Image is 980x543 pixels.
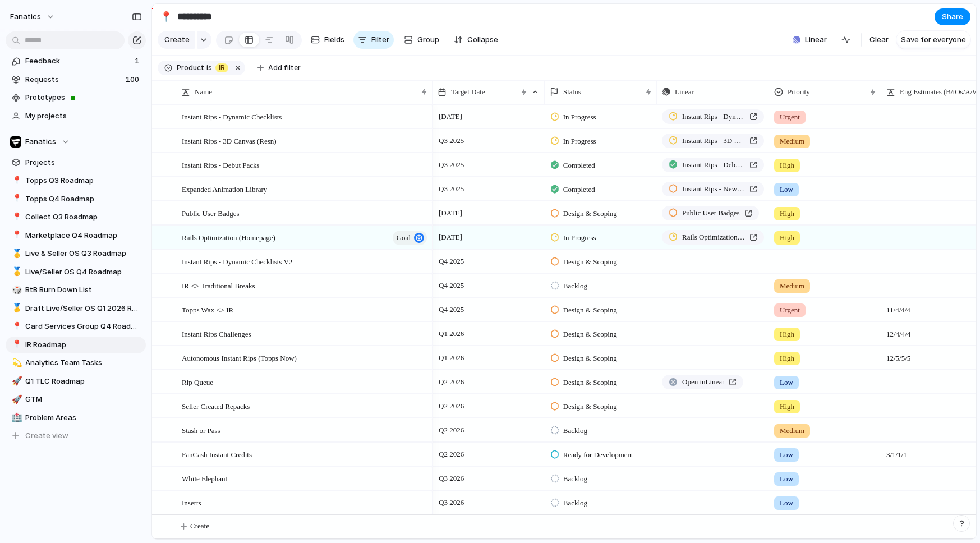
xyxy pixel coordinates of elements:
span: [DATE] [436,110,465,123]
a: Instant Rips - Dynamic Checklists [662,109,764,124]
span: Public User Badges [182,206,240,219]
span: High [780,401,794,412]
span: Collapse [467,34,498,45]
div: 📍 [12,320,20,333]
span: Add filter [268,63,301,73]
button: is [204,62,214,74]
button: 📍 [10,339,21,351]
a: Instant Rips - 3D Canvas (Resn) [662,134,764,148]
span: [DATE] [436,206,465,220]
span: GTM [25,394,142,405]
button: goal [393,231,427,245]
a: 💫Analytics Team Tasks [6,355,146,371]
span: Draft Live/Seller OS Q1 2026 Roadmap [25,303,142,314]
div: 🚀Q1 TLC Roadmap [6,373,146,390]
button: Share [935,8,970,25]
span: Instant Rips - Dynamic Checklists [682,111,745,122]
span: Instant Rips - New Pack Opening Animations [682,183,745,195]
a: My projects [6,108,146,125]
span: High [780,329,794,340]
span: Collect Q3 Roadmap [25,211,142,223]
a: Prototypes [6,89,146,106]
div: 🚀 [12,375,20,388]
a: 🚀GTM [6,391,146,408]
button: 💫 [10,357,21,369]
span: Product [177,63,204,73]
span: IR Roadmap [25,339,142,351]
span: goal [397,230,411,246]
button: Collapse [449,31,503,49]
span: Linear [805,34,827,45]
span: Group [417,34,439,45]
a: Feedback1 [6,53,146,70]
a: Projects [6,154,146,171]
a: Instant Rips - New Pack Opening Animations [662,182,764,196]
span: Q2 2026 [436,375,467,389]
span: Live/Seller OS Q4 Roadmap [25,266,142,278]
span: IR <> Traditional Breaks [182,279,255,292]
div: 🥇 [12,247,20,260]
span: Prototypes [25,92,142,103]
a: Rails Optimization (Homepage) [662,230,764,245]
span: Low [780,449,793,461]
button: 🏥 [10,412,21,424]
span: Rip Queue [182,375,213,388]
span: Public User Badges [682,208,740,219]
button: 📍 [157,8,175,26]
span: Q3 2025 [436,158,467,172]
span: Problem Areas [25,412,142,424]
button: 🚀 [10,394,21,405]
span: Create [164,34,190,45]
span: My projects [25,111,142,122]
span: High [780,160,794,171]
span: Projects [25,157,142,168]
button: 📍 [10,175,21,186]
span: Instant Rips Challenges [182,327,251,340]
span: Requests [25,74,122,85]
button: 📍 [10,194,21,205]
span: High [780,353,794,364]
a: Requests100 [6,71,146,88]
button: 📍 [10,211,21,223]
span: Fields [324,34,344,45]
span: In Progress [563,112,596,123]
div: 🏥 [12,411,20,424]
span: Q1 2026 [436,351,467,365]
button: Group [398,31,445,49]
span: High [780,208,794,219]
button: Create [158,31,195,49]
div: 📍Marketplace Q4 Roadmap [6,227,146,244]
span: Linear [675,86,694,98]
span: Stash or Pass [182,424,220,436]
span: Topps Q3 Roadmap [25,175,142,186]
div: 🥇 [12,302,20,315]
button: Filter [353,31,394,49]
button: Fanatics [6,134,146,150]
button: 🎲 [10,284,21,296]
a: 🎲BtB Burn Down List [6,282,146,298]
div: 📍 [12,229,20,242]
span: Q3 2025 [436,182,467,196]
span: Design & Scoping [563,377,617,388]
span: In Progress [563,136,596,147]
span: Marketplace Q4 Roadmap [25,230,142,241]
div: 📍IR Roadmap [6,337,146,353]
span: Backlog [563,425,587,436]
a: 🏥Problem Areas [6,409,146,426]
div: 📍 [12,192,20,205]
span: Target Date [451,86,485,98]
span: Low [780,498,793,509]
span: High [780,232,794,243]
span: Q4 2025 [436,279,467,292]
div: 📍Card Services Group Q4 Roadmap [6,318,146,335]
div: 📍 [12,338,20,351]
button: Fields [306,31,349,49]
a: 🥇Draft Live/Seller OS Q1 2026 Roadmap [6,300,146,317]
span: Live & Seller OS Q3 Roadmap [25,248,142,259]
span: Urgent [780,112,800,123]
a: Instant Rips - Debut Packs [662,158,764,172]
span: Rails Optimization (Homepage) [682,232,745,243]
button: Linear [788,31,831,48]
span: Urgent [780,305,800,316]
